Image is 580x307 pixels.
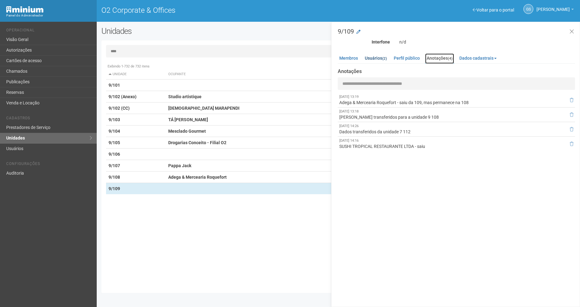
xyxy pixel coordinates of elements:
td: [PERSON_NAME] transferidos para a unidade 9 108 [338,108,564,122]
h3: 9/109 [338,28,575,34]
strong: 9/102 (Anexo) [109,94,137,99]
strong: 9/106 [109,152,120,157]
h1: O2 Corporate & Offices [101,6,334,14]
a: Voltar para o portal [473,7,514,12]
li: Cadastros [6,116,92,122]
strong: 9/107 [109,163,120,168]
a: Usuários(2) [363,53,388,63]
span: Gabriela Souza [536,1,570,12]
a: Modificar a unidade [356,29,360,35]
a: Dados cadastrais [458,53,498,63]
td: Dados transferidos da unidade 7 112 [338,122,564,137]
div: [DATE] 14:26 [339,124,562,129]
strong: Pappa Jack [168,163,191,168]
a: Excluir anotação [570,112,573,117]
strong: Studio artistique [168,94,202,99]
small: (2) [382,56,387,61]
div: n/d [395,39,580,45]
div: [DATE] 13:18 [339,109,562,114]
strong: 9/109 [109,186,120,191]
a: [PERSON_NAME] [536,8,574,13]
a: Excluir anotação [570,98,573,103]
strong: 9/102 (CC) [109,106,130,111]
td: Adega & Mercearia Roquefort - saiu da 109, mas permanece na 108 [338,93,564,108]
h2: Unidades [101,26,294,36]
strong: Mesclado Gourmet [168,129,206,134]
li: Configurações [6,162,92,168]
th: Ocupante: activate to sort column ascending [166,69,371,80]
strong: 9/103 [109,117,120,122]
strong: 9/104 [109,129,120,134]
small: (4) [448,56,452,61]
a: Perfil público [392,53,421,63]
div: [DATE] 14:16 [339,138,562,143]
li: Operacional [6,28,92,34]
strong: Drogarias Conceito - Filial O2 [168,140,226,145]
strong: Adega & Mercearia Roquefort [168,175,227,180]
a: Excluir anotação [570,141,573,146]
div: Exibindo 1-732 de 732 itens [106,64,571,69]
img: Minium [6,6,44,13]
strong: 9/108 [109,175,120,180]
div: Painel do Administrador [6,13,92,18]
th: Unidade: activate to sort column descending [106,69,166,80]
strong: Anotações [338,69,575,74]
a: Anotações(4) [425,53,454,64]
td: SUSHI TROPICAL RESTAURANTE LTDA - saiu [338,137,564,151]
strong: [DEMOGRAPHIC_DATA] MARAPENDI [168,106,239,111]
strong: 9/101 [109,83,120,88]
a: Excluir anotação [570,127,573,132]
div: [DATE] 13:19 [339,94,562,99]
div: Interfone [333,39,395,45]
strong: TÁ [PERSON_NAME] [168,117,208,122]
strong: 9/105 [109,140,120,145]
a: Membros [338,53,360,63]
a: GS [523,4,533,14]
